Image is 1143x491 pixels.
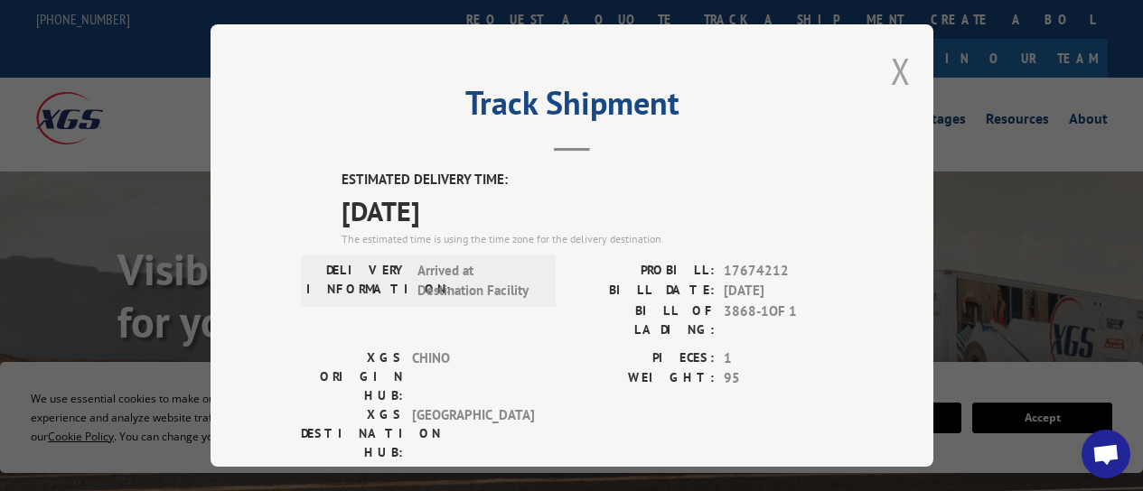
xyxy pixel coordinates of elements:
[417,261,539,301] span: Arrived at Destination Facility
[572,348,715,369] label: PIECES:
[572,368,715,389] label: WEIGHT:
[572,281,715,301] label: BILL DATE:
[342,231,843,247] div: The estimated time is using the time zone for the delivery destination.
[1082,430,1130,478] div: Open chat
[572,261,715,282] label: PROBILL:
[724,348,843,369] span: 1
[724,301,843,339] span: 3868-1OF 1
[342,190,843,231] span: [DATE]
[306,261,408,301] label: DELIVERY INFORMATION:
[724,281,843,301] span: [DATE]
[724,261,843,282] span: 17674212
[301,348,403,405] label: XGS ORIGIN HUB:
[412,405,534,462] span: [GEOGRAPHIC_DATA]
[891,47,911,95] button: Close modal
[724,368,843,389] span: 95
[342,170,843,190] label: ESTIMATED DELIVERY TIME:
[412,348,534,405] span: CHINO
[301,405,403,462] label: XGS DESTINATION HUB:
[572,301,715,339] label: BILL OF LADING:
[301,90,843,125] h2: Track Shipment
